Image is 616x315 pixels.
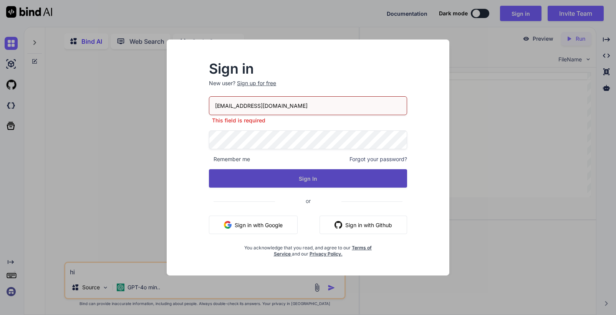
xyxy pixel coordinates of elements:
[334,221,342,229] img: github
[349,155,407,163] span: Forgot your password?
[275,191,341,210] span: or
[209,155,250,163] span: Remember me
[209,63,407,75] h2: Sign in
[209,96,407,115] input: Login or Email
[274,245,372,257] a: Terms of Service
[242,240,374,257] div: You acknowledge that you read, and agree to our and our
[237,79,276,87] div: Sign up for free
[209,216,298,234] button: Sign in with Google
[209,79,407,96] p: New user?
[209,169,407,188] button: Sign In
[209,117,407,124] p: This field is required
[224,221,232,229] img: google
[320,216,407,234] button: Sign in with Github
[310,251,343,257] a: Privacy Policy.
